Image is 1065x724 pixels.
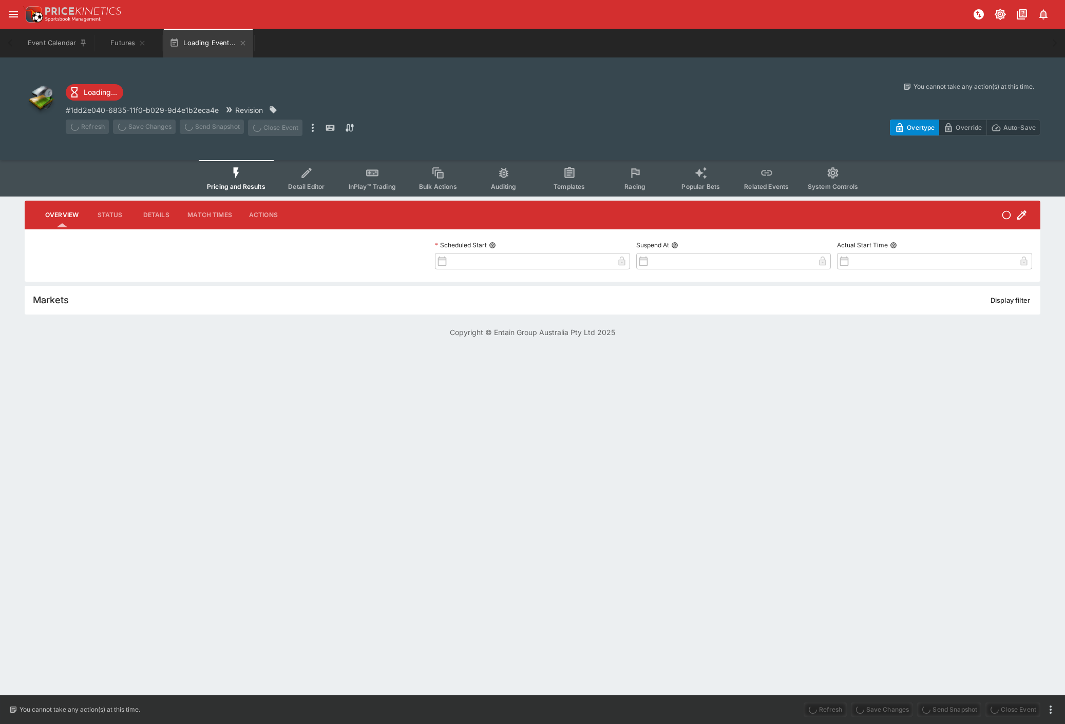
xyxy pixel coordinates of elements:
[969,5,988,24] button: NOT Connected to PK
[1013,5,1031,24] button: Documentation
[1044,703,1057,716] button: more
[986,120,1040,135] button: Auto-Save
[288,183,325,190] span: Detail Editor
[890,120,1040,135] div: Start From
[984,292,1036,308] button: Display filter
[349,183,396,190] span: InPlay™ Trading
[23,4,43,25] img: PriceKinetics Logo
[491,183,516,190] span: Auditing
[636,241,669,249] p: Suspend At
[808,183,858,190] span: System Controls
[1034,5,1053,24] button: Notifications
[624,183,645,190] span: Racing
[45,7,121,15] img: PriceKinetics
[489,242,496,249] button: Scheduled Start
[435,241,487,249] p: Scheduled Start
[133,203,179,227] button: Details
[939,120,986,135] button: Override
[956,122,982,133] p: Override
[207,183,265,190] span: Pricing and Results
[25,82,58,115] img: other.png
[22,29,93,57] button: Event Calendar
[235,105,263,115] p: Revision
[66,105,219,115] p: Copy To Clipboard
[914,82,1034,91] p: You cannot take any action(s) at this time.
[890,120,939,135] button: Overtype
[37,203,87,227] button: Overview
[240,203,287,227] button: Actions
[671,242,678,249] button: Suspend At
[681,183,720,190] span: Popular Bets
[199,160,866,197] div: Event type filters
[87,203,133,227] button: Status
[744,183,789,190] span: Related Events
[179,203,240,227] button: Match Times
[554,183,585,190] span: Templates
[4,5,23,24] button: open drawer
[84,87,117,97] p: Loading...
[45,17,101,22] img: Sportsbook Management
[991,5,1010,24] button: Toggle light/dark mode
[837,241,888,249] p: Actual Start Time
[419,183,457,190] span: Bulk Actions
[33,294,69,306] h5: Markets
[907,122,935,133] p: Overtype
[96,29,161,57] button: Futures
[163,29,253,57] button: Loading Event...
[1003,122,1036,133] p: Auto-Save
[20,705,140,714] p: You cannot take any action(s) at this time.
[890,242,897,249] button: Actual Start Time
[307,120,319,136] button: more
